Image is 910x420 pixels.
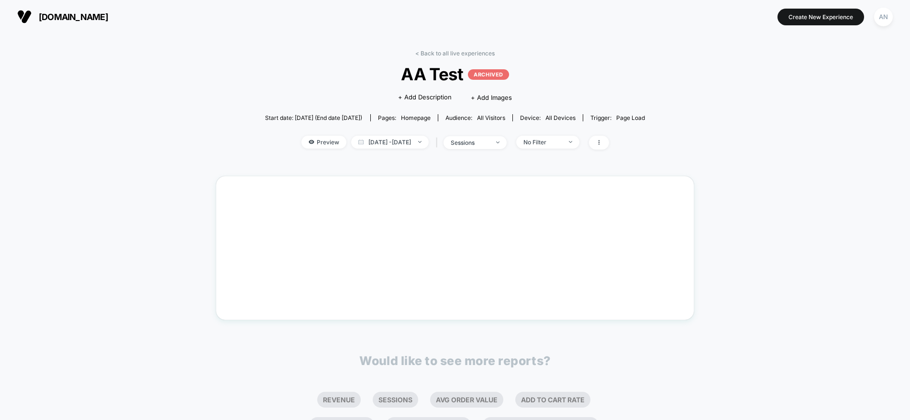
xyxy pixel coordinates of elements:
div: No Filter [523,139,562,146]
span: + Add Images [471,94,512,101]
span: Preview [301,136,346,149]
img: end [418,141,422,143]
button: Create New Experience [777,9,864,25]
span: Device: [512,114,583,121]
img: Visually logo [17,10,32,24]
span: All Visitors [477,114,505,121]
div: sessions [451,139,489,146]
li: Avg Order Value [430,392,503,408]
img: end [496,141,499,143]
span: [DOMAIN_NAME] [39,12,108,22]
div: Trigger: [590,114,645,121]
span: all devices [545,114,576,121]
div: Audience: [445,114,505,121]
li: Revenue [317,392,361,408]
span: | [433,136,444,150]
p: ARCHIVED [468,69,509,80]
span: homepage [401,114,431,121]
span: [DATE] - [DATE] [351,136,429,149]
div: AN [874,8,893,26]
p: Would like to see more reports? [359,354,551,368]
a: < Back to all live experiences [415,50,495,57]
span: Start date: [DATE] (End date [DATE]) [265,114,362,121]
button: AN [871,7,896,27]
span: AA Test [284,64,626,84]
div: Pages: [378,114,431,121]
button: [DOMAIN_NAME] [14,9,111,24]
img: end [569,141,572,143]
span: + Add Description [398,93,452,102]
li: Sessions [373,392,418,408]
li: Add To Cart Rate [515,392,590,408]
img: calendar [358,140,364,144]
span: Page Load [616,114,645,121]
